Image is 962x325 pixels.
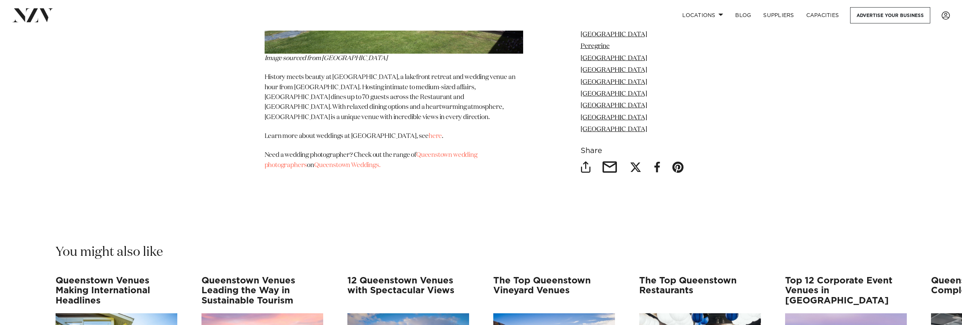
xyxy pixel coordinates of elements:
[314,162,381,169] a: Queenstown Weddings.
[581,115,647,121] a: [GEOGRAPHIC_DATA]
[581,55,647,62] a: [GEOGRAPHIC_DATA]
[56,244,163,261] h2: You might also like
[493,276,615,306] h3: The Top Queenstown Vineyard Venues
[581,43,610,50] a: Peregrine
[265,152,477,168] a: Queenstown wedding photographers
[757,7,800,23] a: SUPPLIERS
[729,7,757,23] a: BLOG
[265,73,523,122] p: History meets beauty at [GEOGRAPHIC_DATA], a lakefront retreat and wedding venue an hour from [GE...
[429,133,442,139] a: here
[581,31,647,38] a: [GEOGRAPHIC_DATA]
[347,276,469,306] h3: 12 Queenstown Venues with Spectacular Views
[12,8,53,22] img: nzv-logo.png
[581,147,698,155] h6: Share
[201,276,323,306] h3: Queenstown Venues Leading the Way in Sustainable Tourism
[581,127,647,133] a: [GEOGRAPHIC_DATA]
[850,7,930,23] a: Advertise your business
[265,152,477,168] span: Need a wedding photographer? Check out the range of on
[676,7,729,23] a: Locations
[581,91,647,97] a: [GEOGRAPHIC_DATA]
[265,132,523,141] p: Learn more about weddings at [GEOGRAPHIC_DATA], see .
[800,7,845,23] a: Capacities
[581,67,647,73] a: [GEOGRAPHIC_DATA]
[581,103,647,109] a: [GEOGRAPHIC_DATA]
[785,276,907,306] h3: Top 12 Corporate Event Venues in [GEOGRAPHIC_DATA]
[639,276,761,306] h3: The Top Queenstown Restaurants
[581,79,647,85] a: [GEOGRAPHIC_DATA]
[56,276,177,306] h3: Queenstown Venues Making International Headlines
